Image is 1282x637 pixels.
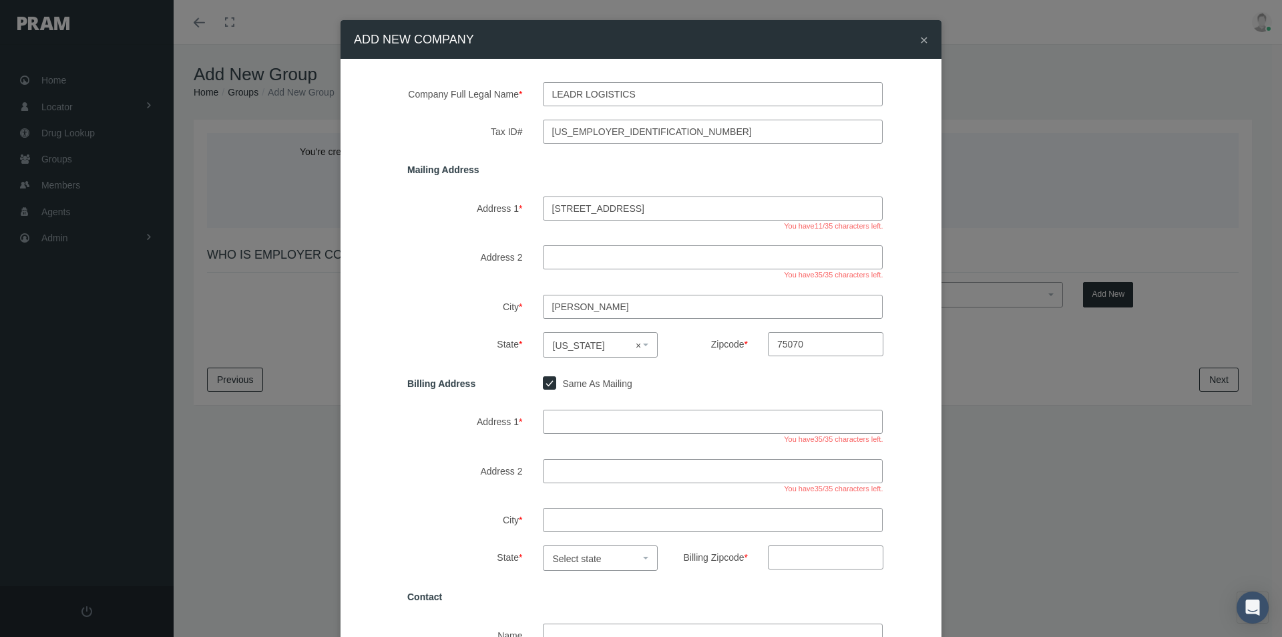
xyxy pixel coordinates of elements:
[397,245,533,281] label: Address 2
[397,508,533,532] label: City
[553,553,602,564] span: Select state
[397,82,533,106] label: Company Full Legal Name
[668,332,758,358] label: Zipcode
[397,332,533,358] label: State
[920,33,928,47] button: Close
[397,459,533,495] label: Address 2
[354,30,474,49] h4: ADD NEW COMPANY
[815,435,823,443] span: 35
[397,545,533,571] label: State
[784,221,883,232] p: You have /35 characters left.
[543,332,658,358] span: Texas
[397,197,533,232] label: Address 1
[397,120,533,144] label: Tax ID#
[784,434,883,445] p: You have /35 characters left.
[636,337,646,354] span: ×
[553,337,640,354] span: Texas
[1237,592,1269,624] div: Open Intercom Messenger
[668,545,758,571] label: Billing Zipcode
[397,295,533,319] label: City
[784,269,883,281] p: You have /35 characters left.
[815,485,823,493] span: 35
[397,592,533,603] h5: Contact
[397,378,533,390] h5: Billing Address
[556,376,632,391] label: Same As Mailing
[784,483,883,495] p: You have /35 characters left.
[815,222,823,230] span: 11
[397,410,533,445] label: Address 1
[397,164,533,176] h5: Mailing Address
[920,32,928,47] span: ×
[815,271,823,279] span: 35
